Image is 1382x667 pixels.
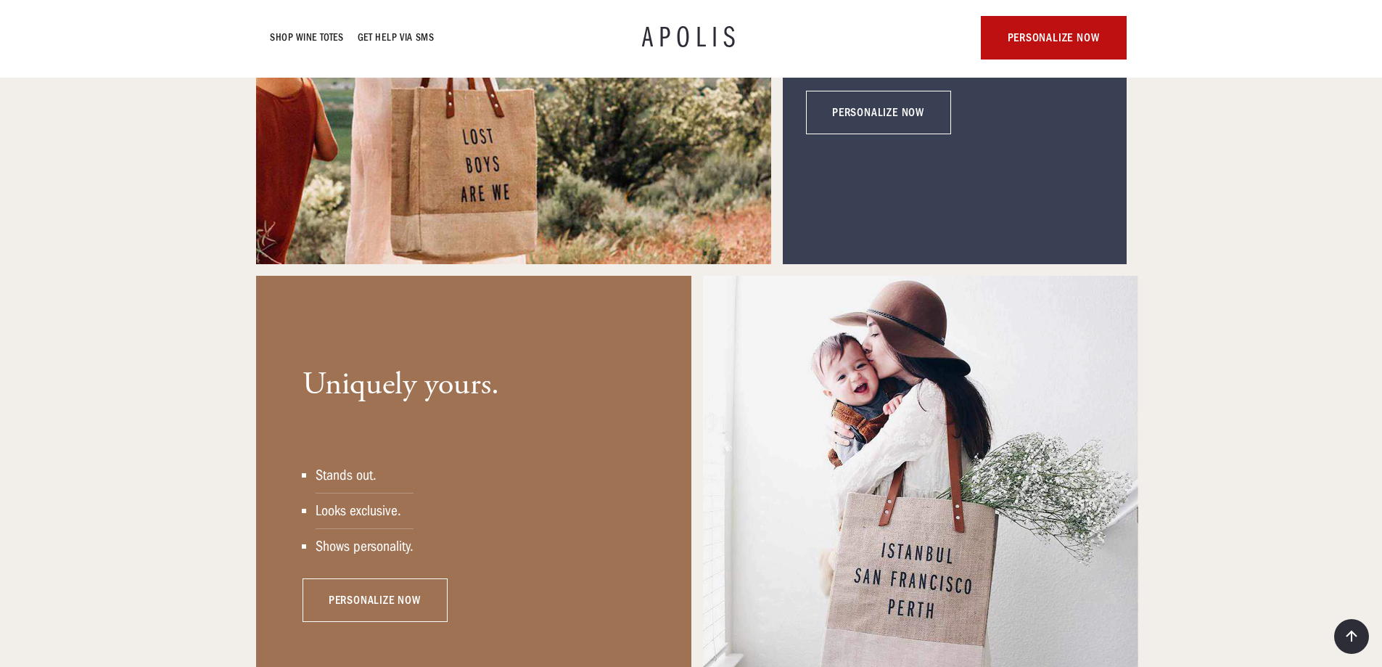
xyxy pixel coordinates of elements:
[303,366,499,404] h3: Uniquely yours.
[358,29,435,46] a: GET HELP VIA SMS
[316,502,414,520] div: Looks exclusive.
[271,29,344,46] a: Shop Wine Totes
[806,91,951,134] a: personalize now
[316,538,414,555] div: Shows personality.
[316,467,414,484] div: Stands out.
[303,578,448,622] a: personalize now
[981,16,1126,60] a: personalize now
[642,23,741,52] a: APOLIS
